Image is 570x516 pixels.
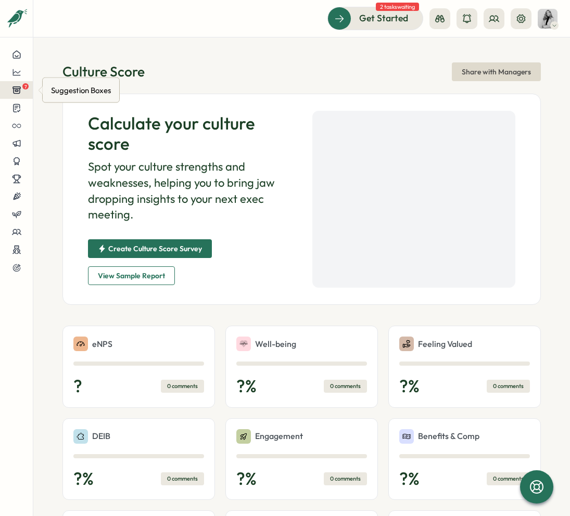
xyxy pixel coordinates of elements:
span: 2 tasks waiting [376,3,419,11]
p: Benefits & Comp [418,430,479,443]
div: 0 comments [324,472,367,485]
div: 0 comments [324,380,367,393]
p: ? % [73,469,94,489]
div: 0 comments [161,472,204,485]
a: eNPS?0 comments [62,326,215,408]
img: Kira Elle Cole [538,9,558,29]
h2: Calculate your culture score [88,113,292,154]
a: Engagement?%0 comments [225,418,378,500]
a: Benefits & Comp?%0 comments [388,418,541,500]
p: eNPS [92,338,112,351]
p: Spot your culture strengths and weaknesses, helping you to bring jaw dropping insights to your ne... [88,159,292,223]
span: Share with Managers [462,63,531,81]
button: Get Started [327,7,423,30]
button: Share with Managers [452,62,541,81]
div: Suggestion Boxes [49,82,113,98]
div: 0 comments [487,472,530,485]
iframe: YouTube video player [312,111,516,288]
p: ? % [399,376,420,397]
span: Create Culture Score Survey [108,245,202,252]
div: 0 comments [487,380,530,393]
h1: Culture Score [62,62,145,81]
a: Feeling Valued?%0 comments [388,326,541,408]
p: Feeling Valued [418,338,472,351]
p: ? % [399,469,420,489]
div: 0 comments [161,380,204,393]
a: DEIB?%0 comments [62,418,215,500]
p: Engagement [255,430,303,443]
p: ? [73,376,82,397]
button: Create Culture Score Survey [88,239,212,258]
button: View Sample Report [88,266,175,285]
p: DEIB [92,430,110,443]
p: ? % [236,376,257,397]
p: ? % [236,469,257,489]
span: 7 [22,83,29,89]
a: Well-being?%0 comments [225,326,378,408]
span: View Sample Report [98,267,165,285]
span: Get Started [359,11,408,25]
p: Well-being [255,338,296,351]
